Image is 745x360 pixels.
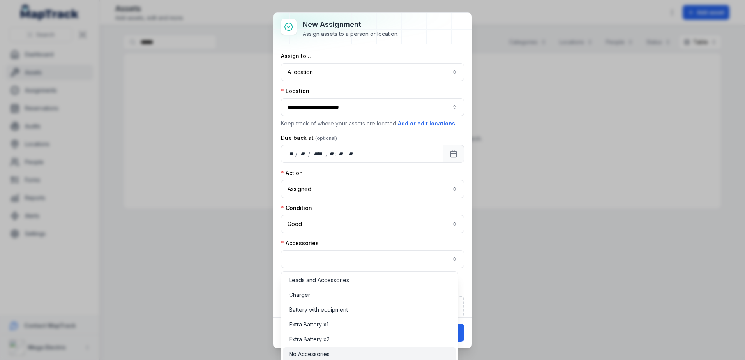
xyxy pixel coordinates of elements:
span: Battery with equipment [289,306,348,314]
span: Extra Battery x2 [289,335,330,343]
span: No Accessories [289,350,330,358]
span: Extra Battery x1 [289,321,328,328]
span: Charger [289,291,310,299]
span: Leads and Accessories [289,276,349,284]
